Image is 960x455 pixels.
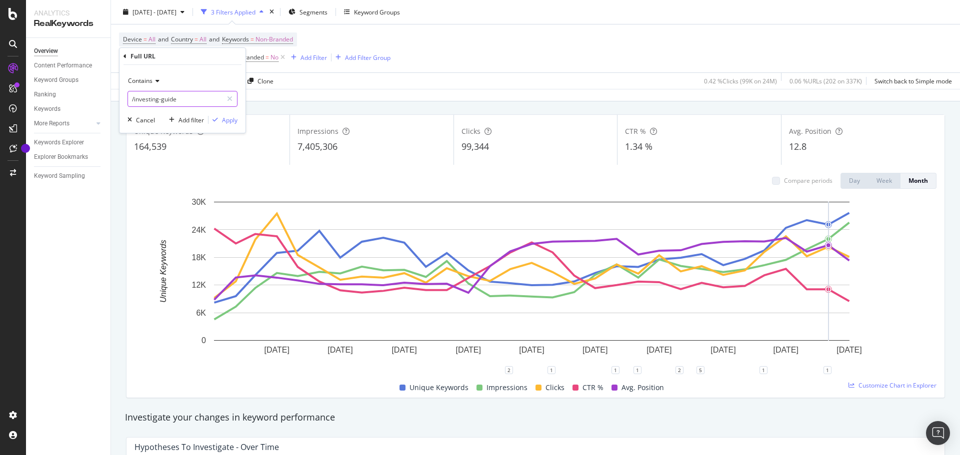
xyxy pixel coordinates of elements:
[143,35,147,43] span: =
[547,366,555,374] div: 1
[132,7,176,16] span: [DATE] - [DATE]
[582,346,607,354] text: [DATE]
[130,52,155,60] div: Full URL
[876,176,892,185] div: Week
[789,76,862,85] div: 0.06 % URLs ( 202 on 337K )
[34,89,56,100] div: Ranking
[868,173,900,189] button: Week
[222,116,237,124] div: Apply
[284,4,331,20] button: Segments
[192,225,206,234] text: 24K
[208,115,237,125] button: Apply
[836,346,861,354] text: [DATE]
[134,197,929,370] svg: A chart.
[696,366,704,374] div: 5
[34,46,58,56] div: Overview
[340,4,404,20] button: Keyword Groups
[158,35,168,43] span: and
[858,381,936,390] span: Customize Chart in Explorer
[192,198,206,206] text: 30K
[789,126,831,136] span: Avg. Position
[327,346,352,354] text: [DATE]
[136,116,155,124] div: Cancel
[545,382,564,394] span: Clicks
[646,346,671,354] text: [DATE]
[409,382,468,394] span: Unique Keywords
[178,116,204,124] div: Add filter
[675,366,683,374] div: 2
[257,76,273,85] div: Clone
[159,240,167,302] text: Unique Keywords
[34,89,103,100] a: Ranking
[34,118,93,129] a: More Reports
[265,53,269,61] span: =
[582,382,603,394] span: CTR %
[123,35,142,43] span: Device
[264,346,289,354] text: [DATE]
[34,118,69,129] div: More Reports
[870,73,952,89] button: Switch back to Simple mode
[165,115,204,125] button: Add filter
[704,76,777,85] div: 0.42 % Clicks ( 99K on 24M )
[34,75,103,85] a: Keyword Groups
[199,32,206,46] span: All
[34,60,103,71] a: Content Performance
[267,7,276,17] div: times
[331,51,390,63] button: Add Filter Group
[34,75,78,85] div: Keyword Groups
[621,382,664,394] span: Avg. Position
[128,76,152,85] span: Contains
[297,140,337,152] span: 7,405,306
[633,366,641,374] div: 1
[908,176,928,185] div: Month
[926,421,950,445] div: Open Intercom Messenger
[519,346,544,354] text: [DATE]
[119,4,188,20] button: [DATE] - [DATE]
[211,7,255,16] div: 3 Filters Applied
[34,152,103,162] a: Explorer Bookmarks
[270,50,278,64] span: No
[192,281,206,289] text: 12K
[123,115,155,125] button: Cancel
[134,442,279,452] div: Hypotheses to Investigate - Over Time
[299,7,327,16] span: Segments
[125,411,946,424] div: Investigate your changes in keyword performance
[710,346,735,354] text: [DATE]
[486,382,527,394] span: Impressions
[34,46,103,56] a: Overview
[759,366,767,374] div: 1
[297,126,338,136] span: Impressions
[773,346,798,354] text: [DATE]
[823,366,831,374] div: 1
[287,51,327,63] button: Add Filter
[391,346,416,354] text: [DATE]
[34,171,103,181] a: Keyword Sampling
[789,140,806,152] span: 12.8
[461,140,489,152] span: 99,344
[848,381,936,390] a: Customize Chart in Explorer
[197,4,267,20] button: 3 Filters Applied
[34,8,102,18] div: Analytics
[34,60,92,71] div: Content Performance
[505,366,513,374] div: 2
[209,35,219,43] span: and
[171,35,193,43] span: Country
[456,346,481,354] text: [DATE]
[192,253,206,262] text: 18K
[134,140,166,152] span: 164,539
[234,53,264,61] span: Is Branded
[201,336,206,345] text: 0
[900,173,936,189] button: Month
[354,7,400,16] div: Keyword Groups
[34,137,103,148] a: Keywords Explorer
[34,104,60,114] div: Keywords
[625,126,646,136] span: CTR %
[849,176,860,185] div: Day
[222,35,249,43] span: Keywords
[784,176,832,185] div: Compare periods
[243,73,273,89] button: Clone
[194,35,198,43] span: =
[611,366,619,374] div: 1
[840,173,868,189] button: Day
